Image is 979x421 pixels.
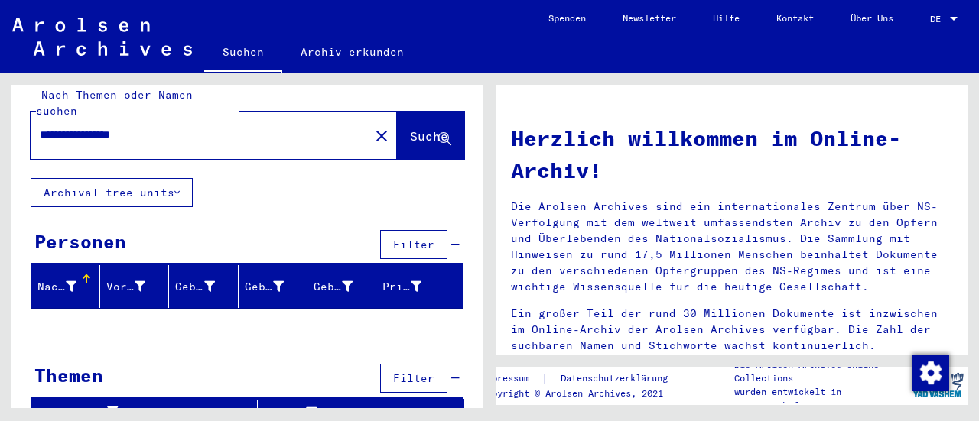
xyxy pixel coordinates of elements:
p: Ein großer Teil der rund 30 Millionen Dokumente ist inzwischen im Online-Archiv der Arolsen Archi... [511,306,952,354]
div: Geburt‏ [245,279,284,295]
div: Personen [34,228,126,255]
button: Filter [380,230,447,259]
div: Signature [37,404,238,420]
p: wurden entwickelt in Partnerschaft mit [734,385,909,413]
span: Suche [410,128,448,144]
img: Arolsen_neg.svg [12,18,192,56]
span: Filter [393,238,434,251]
div: Themen [34,361,103,389]
div: Prisoner # [382,274,444,299]
button: Archival tree units [31,178,193,207]
div: Geburt‏ [245,274,307,299]
div: Geburtsdatum [314,274,376,299]
a: Impressum [481,371,542,387]
h1: Herzlich willkommen im Online-Archiv! [511,122,952,186]
div: | [481,371,686,387]
div: Vorname [106,279,145,295]
div: Geburtsname [175,279,214,295]
p: Copyright © Arolsen Archives, 2021 [481,387,686,400]
mat-header-cell: Geburtsdatum [307,265,376,308]
mat-icon: close [372,127,391,145]
div: Nachname [37,279,76,295]
button: Suche [397,112,464,159]
mat-header-cell: Vorname [100,265,169,308]
mat-header-cell: Geburt‏ [239,265,307,308]
div: Prisoner # [382,279,421,295]
a: Suchen [204,34,282,73]
a: Datenschutzerklärung [548,371,686,387]
mat-header-cell: Geburtsname [169,265,238,308]
p: Die Arolsen Archives sind ein internationales Zentrum über NS-Verfolgung mit dem weltweit umfasse... [511,199,952,295]
mat-label: Nach Themen oder Namen suchen [36,88,193,118]
mat-header-cell: Prisoner # [376,265,463,308]
div: Geburtsdatum [314,279,353,295]
img: Zustimmung ändern [912,355,949,391]
span: Filter [393,371,434,385]
button: Filter [380,364,447,393]
p: Die Arolsen Archives Online-Collections [734,358,909,385]
div: Geburtsname [175,274,237,299]
div: Nachname [37,274,99,299]
mat-header-cell: Nachname [31,265,100,308]
img: yv_logo.png [909,366,967,404]
div: Titel [264,405,426,421]
div: Vorname [106,274,168,299]
a: Archiv erkunden [282,34,422,70]
span: DE [930,14,947,24]
button: Clear [366,120,397,151]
